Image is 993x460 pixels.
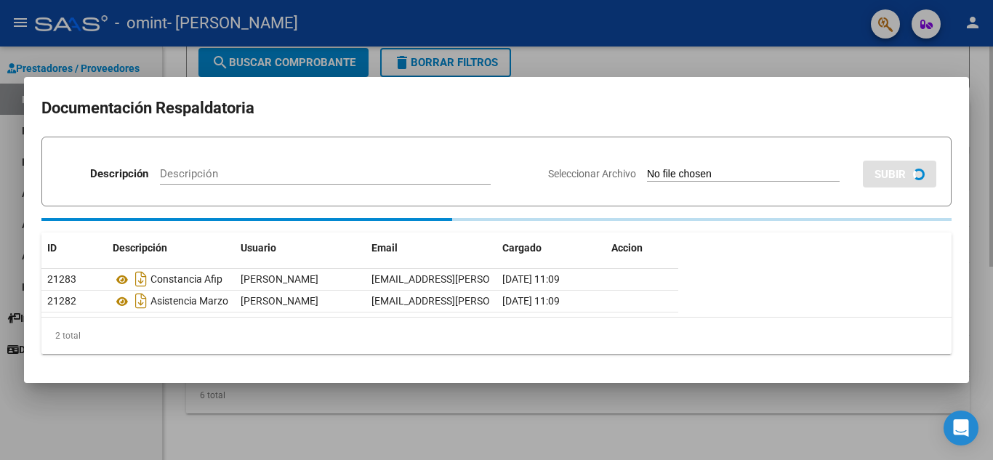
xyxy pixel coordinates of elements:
[241,273,318,285] span: [PERSON_NAME]
[113,289,229,312] div: Asistencia Marzo
[41,94,952,122] h2: Documentación Respaldatoria
[132,289,150,312] i: Descargar documento
[496,233,606,264] datatable-header-cell: Cargado
[107,233,235,264] datatable-header-cell: Descripción
[502,273,560,285] span: [DATE] 11:09
[113,242,167,254] span: Descripción
[366,233,496,264] datatable-header-cell: Email
[863,161,936,187] button: SUBIR
[611,242,643,254] span: Accion
[502,295,560,307] span: [DATE] 11:09
[371,273,611,285] span: [EMAIL_ADDRESS][PERSON_NAME][DOMAIN_NAME]
[41,318,952,354] div: 2 total
[41,233,107,264] datatable-header-cell: ID
[235,233,366,264] datatable-header-cell: Usuario
[113,267,229,291] div: Constancia Afip
[371,242,398,254] span: Email
[47,242,57,254] span: ID
[371,295,611,307] span: [EMAIL_ADDRESS][PERSON_NAME][DOMAIN_NAME]
[47,295,76,307] span: 21282
[548,168,636,179] span: Seleccionar Archivo
[875,168,906,181] span: SUBIR
[132,267,150,291] i: Descargar documento
[90,166,148,182] p: Descripción
[47,273,76,285] span: 21283
[502,242,542,254] span: Cargado
[241,295,318,307] span: [PERSON_NAME]
[944,411,978,445] div: Open Intercom Messenger
[241,242,276,254] span: Usuario
[606,233,678,264] datatable-header-cell: Accion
